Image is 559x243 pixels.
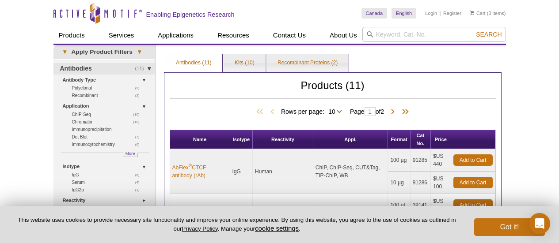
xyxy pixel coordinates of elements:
[72,179,145,186] a: (4)Serum
[135,171,145,179] span: (6)
[72,92,145,99] a: (2)Recombinant
[388,172,410,194] td: 10 µg
[411,130,431,149] th: Cat No.
[268,27,311,44] a: Contact Us
[230,130,253,149] th: Isotype
[470,10,486,16] a: Cart
[476,31,502,38] span: Search
[392,8,416,19] a: English
[189,163,192,168] sup: ®
[135,84,145,92] span: (9)
[453,199,493,211] a: Add to Cart
[425,10,437,16] a: Login
[72,84,145,92] a: (9)Polyclonal
[135,179,145,186] span: (4)
[411,172,431,194] td: 91286
[72,133,145,141] a: (7)Dot Blot
[453,154,493,166] a: Add to Cart
[431,172,451,194] td: $US 100
[63,196,150,205] a: Reactivity
[170,82,496,99] h2: Products (11)
[135,186,145,194] span: (1)
[313,149,388,194] td: ChIP, ChIP-Seq, CUT&Tag, TIP-ChIP, WB
[72,186,145,194] a: (1)IgG2a
[14,216,460,233] p: This website uses cookies to provide necessary site functionality and improve your online experie...
[224,54,265,72] a: Kits (10)
[388,108,397,116] span: Next Page
[255,224,299,232] button: cookie settings
[58,48,72,56] span: ▾
[474,218,545,236] button: Got it!
[470,8,506,19] li: (0 items)
[135,92,145,99] span: (2)
[313,130,388,149] th: Appl.
[268,108,277,116] span: Previous Page
[388,194,410,217] td: 100 µl
[253,130,313,149] th: Reactivity
[453,177,493,188] a: Add to Cart
[182,225,217,232] a: Privacy Policy
[146,11,235,19] h2: Enabling Epigenetics Research
[170,130,230,149] th: Name
[397,108,411,116] span: Last Page
[133,111,144,118] span: (10)
[361,8,388,19] a: Canada
[473,30,504,38] button: Search
[388,149,410,172] td: 100 µg
[230,149,253,194] td: IgG
[253,149,313,194] td: Human
[362,27,506,42] input: Keyword, Cat. No.
[172,164,228,179] a: AbFlex®CTCF antibody (rAb)
[63,162,150,171] a: Isotype
[63,205,150,214] a: Modification
[324,27,362,44] a: About Us
[125,150,135,157] span: More
[411,149,431,172] td: 91285
[53,63,155,75] a: (11)Antibodies
[72,111,145,118] a: (10)ChIP-Seq
[103,27,140,44] a: Services
[63,75,150,85] a: Antibody Type
[411,194,431,217] td: 39141
[53,27,90,44] a: Products
[53,45,155,59] a: ▾Apply Product Filters▾
[135,141,145,148] span: (6)
[443,10,461,16] a: Register
[72,171,145,179] a: (6)IgG
[63,101,150,111] a: Application
[470,11,474,15] img: Your Cart
[72,118,145,133] a: (10)Chromatin Immunoprecipitation
[431,194,451,217] td: $US 585
[133,118,144,126] span: (10)
[152,27,199,44] a: Applications
[380,108,384,115] span: 2
[212,27,255,44] a: Resources
[255,108,268,116] span: First Page
[431,130,451,149] th: Price
[72,141,145,148] a: (6)Immunocytochemistry
[165,54,222,72] a: Antibodies (11)
[135,133,145,141] span: (7)
[388,130,410,149] th: Format
[267,54,348,72] a: Recombinant Proteins (2)
[281,107,346,116] span: Rows per page:
[123,153,138,157] a: More
[431,149,451,172] td: $US 440
[133,48,146,56] span: ▾
[529,213,550,234] div: Open Intercom Messenger
[135,63,149,75] span: (11)
[346,107,388,116] span: Page of
[440,8,441,19] li: |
